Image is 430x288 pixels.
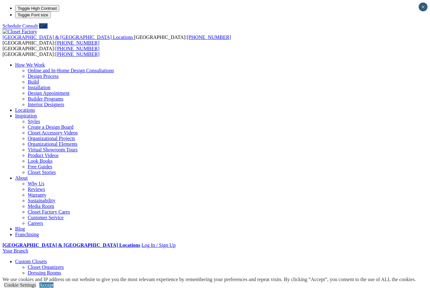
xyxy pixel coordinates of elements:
a: Closet Organizers [28,264,64,270]
a: Closet Stories [28,170,56,175]
a: About [15,175,28,181]
a: Blog [15,226,25,231]
a: Virtual Showroom Tours [28,147,78,152]
a: Dressing Rooms [28,270,61,275]
span: [GEOGRAPHIC_DATA]: [GEOGRAPHIC_DATA]: [3,35,231,46]
button: Toggle Font size [15,12,51,18]
a: Design Appointment [28,90,70,96]
span: [GEOGRAPHIC_DATA]: [GEOGRAPHIC_DATA]: [3,46,99,57]
a: Build [28,79,39,84]
a: Interior Designers [28,102,64,107]
a: Careers [28,220,43,226]
a: Styles [28,119,40,124]
span: Toggle High Contrast [18,6,57,11]
a: Closet Factory Cares [28,209,70,215]
a: [PHONE_NUMBER] [187,35,231,40]
a: Schedule Consult [3,23,38,29]
a: Reviews [28,187,45,192]
a: Franchising [15,232,39,237]
a: Warranty [28,192,46,198]
a: Cookie Settings [4,282,36,288]
a: Online and In-Home Design Consultations [28,68,114,73]
a: Product Videos [28,153,59,158]
span: [GEOGRAPHIC_DATA] & [GEOGRAPHIC_DATA] Locations [3,35,133,40]
button: Close [419,3,427,11]
button: Toggle High Contrast [15,5,59,12]
a: Sustainability [28,198,55,203]
a: [GEOGRAPHIC_DATA] & [GEOGRAPHIC_DATA] Locations [3,35,134,40]
a: Create a Design Board [28,124,73,130]
div: We use cookies and IP address on our website to give you the most relevant experience by remember... [3,277,416,282]
a: Inspiration [15,113,37,118]
a: Closet Accessory Videos [28,130,78,135]
a: Customer Service [28,215,64,220]
a: Log In / Sign Up [141,242,175,248]
a: Organizational Elements [28,141,77,147]
a: Installation [28,85,50,90]
a: Call [39,23,48,29]
a: [GEOGRAPHIC_DATA] & [GEOGRAPHIC_DATA] Locations [3,242,140,248]
a: [PHONE_NUMBER] [55,40,99,46]
a: Finesse Systems [28,276,61,281]
a: Organizational Projects [28,136,75,141]
img: Closet Factory [3,29,37,35]
a: Accept [39,282,54,288]
a: Why Us [28,181,44,186]
a: [PHONE_NUMBER] [55,46,99,51]
a: Look Books [28,158,53,164]
a: [PHONE_NUMBER] [55,52,99,57]
a: Design Process [28,73,59,79]
a: Your Branch [3,248,28,253]
a: Media Room [28,204,54,209]
span: Toggle Font size [18,13,48,17]
a: Locations [15,107,35,113]
a: How We Work [15,62,45,68]
a: Builder Programs [28,96,63,101]
a: Custom Closets [15,259,47,264]
a: Free Guides [28,164,52,169]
